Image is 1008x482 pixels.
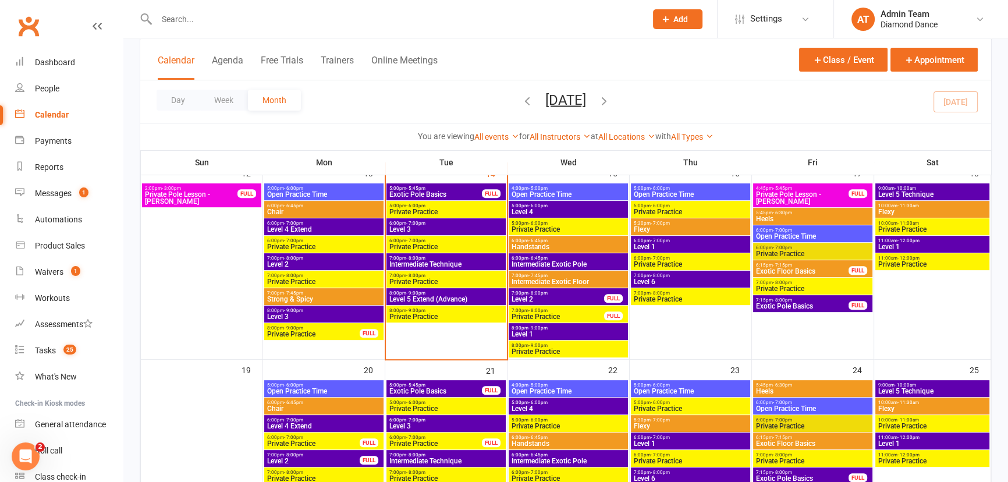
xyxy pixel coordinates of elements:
span: Private Practice [633,261,748,268]
div: People [35,84,59,93]
a: Dashboard [15,49,123,76]
span: 7:00pm [389,273,503,278]
span: Private Practice [878,226,987,233]
span: 5:30pm [633,221,748,226]
span: Level 5 Extend (Advance) [389,296,503,303]
span: Heels [755,215,870,222]
span: 6:00pm [389,221,503,226]
span: Private Practice [389,405,503,412]
span: - 10:00am [895,186,916,191]
span: 7:00pm [511,290,605,296]
span: 10:00am [878,203,987,208]
span: 6:00pm [267,435,360,440]
span: - 7:00pm [651,221,670,226]
span: Private Practice [511,313,605,320]
span: 5:00pm [389,382,482,388]
span: 1 [71,266,80,276]
th: Sun [141,150,263,175]
button: Agenda [212,55,243,80]
span: - 6:00pm [528,400,548,405]
span: - 8:00pm [406,273,425,278]
span: - 7:00pm [651,238,670,243]
span: Private Practice [633,208,748,215]
span: 11:00am [878,238,987,243]
div: Calendar [35,110,69,119]
div: FULL [237,189,256,198]
span: - 6:00pm [651,203,670,208]
span: - 6:00pm [651,382,670,388]
span: - 9:00pm [406,290,425,296]
span: 6:00pm [267,400,381,405]
span: Private Practice [755,423,870,430]
span: Open Practice Time [755,405,870,412]
span: 5:00pm [633,382,748,388]
span: Level 4 [511,208,626,215]
span: Level 1 [878,243,987,250]
span: Private Pole Lesson - [PERSON_NAME] [755,191,849,205]
span: Level 5 Technique [878,191,987,198]
th: Wed [507,150,630,175]
span: 6:00pm [389,435,482,440]
span: 5:00pm [267,186,381,191]
button: Free Trials [261,55,303,80]
span: - 7:00pm [651,435,670,440]
button: Calendar [158,55,194,80]
span: 5:00pm [633,400,748,405]
input: Search... [153,11,638,27]
a: All events [474,132,519,141]
span: Flexy [633,423,748,430]
span: - 11:30am [897,400,919,405]
div: Admin Team [881,9,938,19]
span: 10:00am [878,400,987,405]
span: Level 1 [633,440,748,447]
span: 7:15pm [755,297,849,303]
a: Automations [15,207,123,233]
div: FULL [849,266,867,275]
span: - 7:00pm [284,238,303,243]
span: Settings [750,6,782,32]
a: Assessments [15,311,123,338]
span: 8:00pm [389,290,503,296]
span: Heels [755,388,870,395]
span: - 7:00pm [406,435,425,440]
span: - 7:00pm [406,238,425,243]
th: Fri [752,150,874,175]
span: Exotic Pole Basics [389,191,482,198]
span: 2 [36,442,45,452]
span: - 6:00pm [651,400,670,405]
span: Exotic Pole Basics [755,303,849,310]
span: - 6:45pm [284,203,303,208]
a: Clubworx [14,12,43,41]
span: Chair [267,405,381,412]
th: Tue [385,150,507,175]
span: Level 1 [633,243,748,250]
span: 5:00pm [633,186,748,191]
span: 7:00pm [511,273,626,278]
span: Private Practice [878,423,987,430]
span: Open Practice Time [511,191,626,198]
span: 7:00pm [267,256,381,261]
span: 6:00pm [633,256,748,261]
strong: with [655,132,671,141]
span: 6:00pm [633,238,748,243]
span: 6:00pm [267,238,381,243]
th: Thu [630,150,752,175]
div: FULL [482,189,501,198]
span: Level 5 Technique [878,388,987,395]
span: - 11:00am [897,221,919,226]
div: 23 [730,360,751,379]
span: Flexy [878,208,987,215]
div: FULL [360,438,378,447]
span: 7:00pm [755,280,870,285]
span: 5:00pm [511,221,626,226]
div: Payments [35,136,72,146]
span: Level 2 [511,296,605,303]
span: Level 3 [389,226,503,233]
span: - 5:45pm [773,186,792,191]
span: - 6:45pm [528,435,548,440]
span: Level 4 [511,405,626,412]
span: 5:00pm [267,382,381,388]
span: - 6:00pm [406,203,425,208]
div: Automations [35,215,82,224]
a: What's New [15,364,123,390]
